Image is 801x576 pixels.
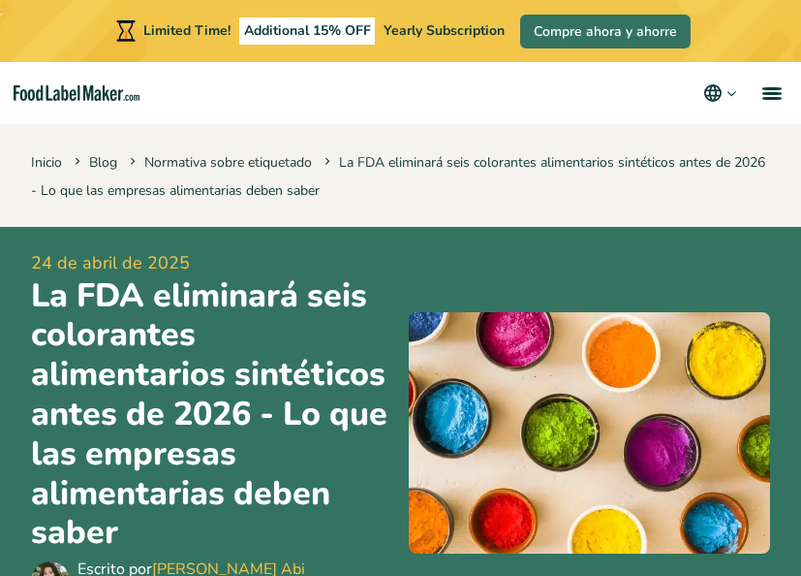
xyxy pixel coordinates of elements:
a: Inicio [31,153,62,172]
span: 24 de abril de 2025 [31,250,393,276]
a: Compre ahora y ahorre [520,15,691,48]
span: La FDA eliminará seis colorantes alimentarios sintéticos antes de 2026 - Lo que las empresas alim... [31,153,765,200]
a: Food Label Maker homepage [14,85,139,102]
a: Blog [89,153,117,172]
span: Limited Time! [143,21,231,40]
h1: La FDA eliminará seis colorantes alimentarios sintéticos antes de 2026 - Lo que las empresas alim... [31,276,393,554]
a: Normativa sobre etiquetado [144,153,312,172]
span: Yearly Subscription [384,21,505,40]
button: Change language [701,81,739,105]
a: menu [739,62,801,124]
span: Additional 15% OFF [239,17,376,45]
